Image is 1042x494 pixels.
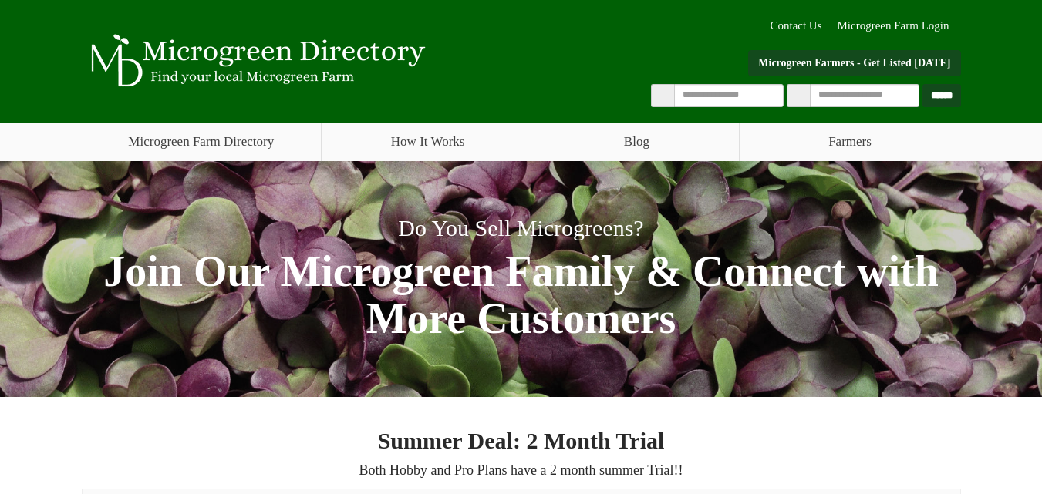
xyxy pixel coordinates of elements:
img: Microgreen Directory [82,34,429,88]
a: How It Works [322,123,534,161]
span: Farmers [740,123,961,161]
a: Microgreen Farmers - Get Listed [DATE] [748,50,960,76]
a: Microgreen Farm Directory [82,123,322,161]
h2: Join Our Microgreen Family & Connect with More Customers [93,248,949,343]
strong: Summer Deal: 2 Month Trial [378,428,665,453]
a: Microgreen Farm Login [838,18,957,34]
a: Contact Us [762,18,829,34]
a: Blog [534,123,738,161]
span: Both Hobby and Pro Plans have a 2 month summer Trial!! [359,462,683,478]
h1: Do You Sell Microgreens? [93,215,949,240]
